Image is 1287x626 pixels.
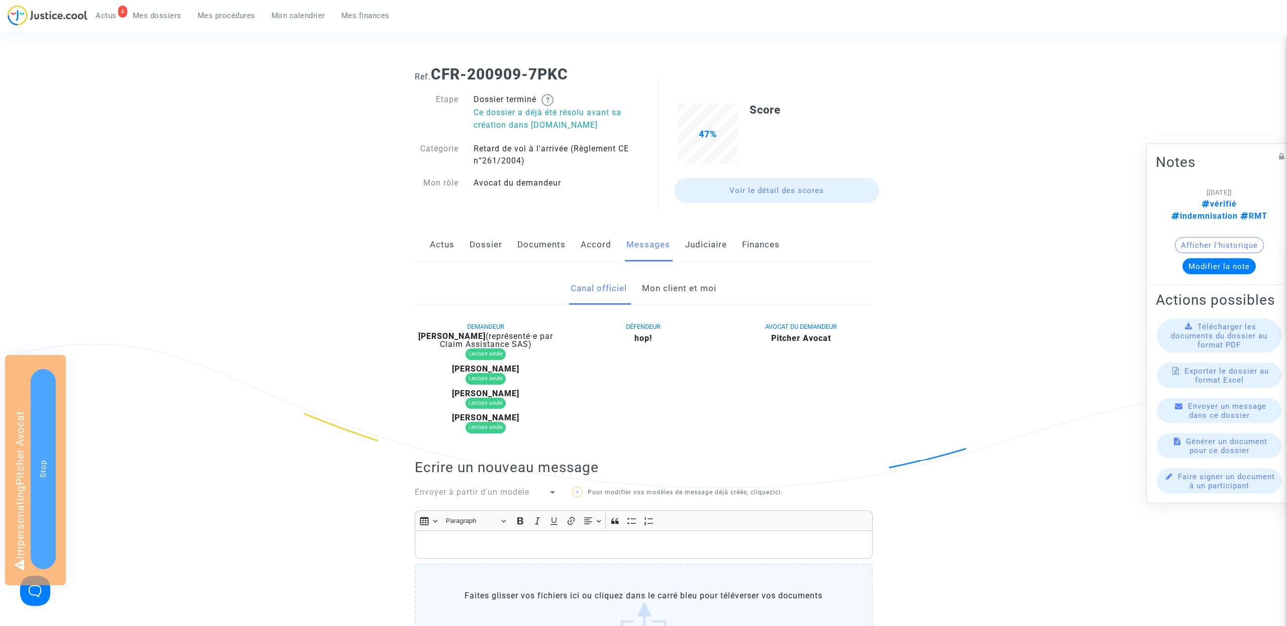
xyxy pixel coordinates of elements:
[31,369,56,569] button: Stop
[1156,291,1282,308] h2: Actions possibles
[1238,211,1267,220] span: RMT
[634,333,652,343] b: hop!
[452,413,519,422] b: [PERSON_NAME]
[452,364,519,374] b: [PERSON_NAME]
[415,487,529,497] span: Envoyer à partir d'un modèle
[466,422,506,433] div: Lecture seule
[1182,258,1256,274] button: Modifier la note
[341,11,390,20] span: Mes finances
[1175,237,1264,253] button: Afficher l'historique
[431,65,568,83] b: CFR-200909-7PKC
[742,228,780,261] a: Finances
[576,490,579,495] span: ?
[87,8,125,23] a: 4Actus
[1184,366,1269,384] span: Exporter le dossier au format Excel
[1188,401,1266,419] span: Envoyer un message dans ce dossier
[642,272,716,305] a: Mon client et moi
[466,373,506,385] div: Lecture seule
[1186,436,1267,455] span: Générer un document pour ce dossier
[750,104,781,116] b: Score
[441,513,511,528] button: Paragraph
[271,11,325,20] span: Mon calendrier
[470,228,502,261] a: Dossier
[572,486,794,499] p: Pour modifier vos modèles de message déjà créés, cliquez .
[581,228,611,261] a: Accord
[8,5,87,26] img: jc-logo.svg
[125,8,190,23] a: Mes dossiers
[96,11,117,20] span: Actus
[415,530,873,559] div: Rich Text Editor, main
[440,331,554,349] span: (représenté·e par Claim Assistance SAS)
[1178,472,1275,490] span: Faire signer un document à un participant
[39,460,48,478] span: Stop
[1156,153,1282,170] h2: Notes
[674,178,879,203] a: Voir le détail des scores
[333,8,398,23] a: Mes finances
[474,106,636,131] p: Ce dossier a déjà été résolu avant sa création dans [DOMAIN_NAME]
[133,11,181,20] span: Mes dossiers
[1207,188,1232,196] span: [[DATE]]
[466,398,506,409] div: Lecture seule
[407,143,467,167] div: Catégorie
[20,576,50,606] iframe: Help Scout Beacon - Open
[685,228,727,261] a: Judiciaire
[118,6,127,18] div: 4
[1171,322,1267,349] span: Télécharger les documents du dossier au format PDF
[1202,199,1237,208] span: vérifié
[452,389,519,398] b: [PERSON_NAME]
[771,333,831,343] b: Pitcher Avocat
[1171,211,1238,220] span: indemnisation
[263,8,333,23] a: Mon calendrier
[190,8,263,23] a: Mes procédures
[415,72,431,81] span: Ref.
[466,143,643,167] div: Retard de vol à l'arrivée (Règlement CE n°261/2004)
[466,177,643,189] div: Avocat du demandeur
[407,177,467,189] div: Mon rôle
[446,515,498,527] span: Paragraph
[198,11,255,20] span: Mes procédures
[418,331,486,341] b: [PERSON_NAME]
[5,355,66,585] div: Impersonating
[541,94,554,106] img: help.svg
[626,228,670,261] a: Messages
[415,459,873,476] h2: Ecrire un nouveau message
[626,323,661,330] span: DÉFENDEUR
[699,129,717,139] span: 47%
[466,94,643,133] div: Dossier terminé
[773,489,781,496] a: ici
[467,323,504,330] span: DEMANDEUR
[517,228,566,261] a: Documents
[571,272,627,305] a: Canal officiel
[466,348,506,360] div: Lecture seule
[430,228,454,261] a: Actus
[407,94,467,133] div: Etape
[765,323,837,330] span: AVOCAT DU DEMANDEUR
[415,510,873,530] div: Editor toolbar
